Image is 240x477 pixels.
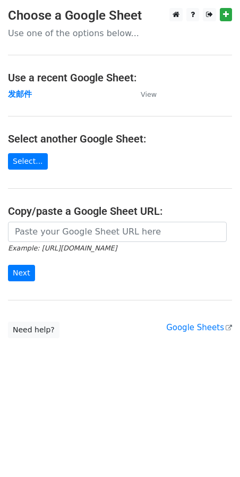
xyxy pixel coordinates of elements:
[8,132,232,145] h4: Select another Google Sheet:
[8,222,227,242] input: Paste your Google Sheet URL here
[8,89,32,99] a: 发邮件
[8,153,48,170] a: Select...
[8,205,232,217] h4: Copy/paste a Google Sheet URL:
[8,244,117,252] small: Example: [URL][DOMAIN_NAME]
[141,90,157,98] small: View
[8,28,232,39] p: Use one of the options below...
[130,89,157,99] a: View
[8,322,59,338] a: Need help?
[8,8,232,23] h3: Choose a Google Sheet
[166,323,232,332] a: Google Sheets
[8,71,232,84] h4: Use a recent Google Sheet:
[8,265,35,281] input: Next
